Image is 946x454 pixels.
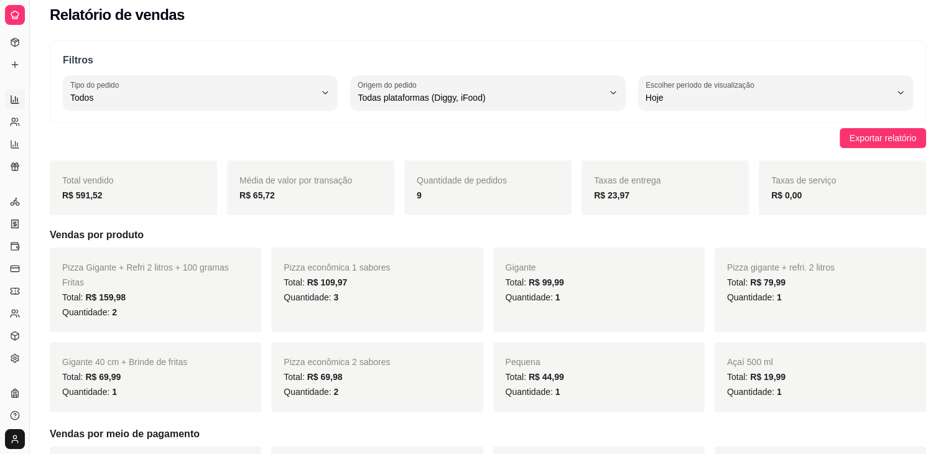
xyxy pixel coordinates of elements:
span: Total: [727,372,786,382]
button: Exportar relatório [840,128,926,148]
span: Pequena [506,357,540,367]
span: Quantidade de pedidos [417,175,507,185]
span: Total: [506,372,564,382]
span: R$ 99,99 [529,277,564,287]
span: R$ 79,99 [750,277,786,287]
span: 2 [112,307,117,317]
span: 1 [777,292,782,302]
strong: 9 [417,190,422,200]
span: Total: [62,372,121,382]
span: Média de valor por transação [239,175,352,185]
span: Quantidade: [62,387,117,397]
span: Quantidade: [727,387,782,397]
span: Total: [284,372,342,382]
span: R$ 19,99 [750,372,786,382]
span: Total: [506,277,564,287]
span: 2 [333,387,338,397]
span: Todos [70,91,315,104]
span: Taxas de serviço [771,175,836,185]
strong: R$ 23,97 [594,190,629,200]
h5: Vendas por meio de pagamento [50,427,926,442]
span: Quantidade: [284,292,338,302]
h2: Relatório de vendas [50,5,185,25]
span: R$ 44,99 [529,372,564,382]
span: Hoje [646,91,891,104]
span: Quantidade: [284,387,338,397]
span: Açaí 500 ml [727,357,773,367]
button: Origem do pedidoTodas plataformas (Diggy, iFood) [350,75,625,110]
h5: Vendas por produto [50,228,926,243]
span: Pizza gigante + refri. 2 litros [727,262,835,272]
span: Taxas de entrega [594,175,661,185]
span: 1 [112,387,117,397]
span: Quantidade: [62,307,117,317]
span: Gigante [506,262,536,272]
span: Total vendido [62,175,114,185]
span: Pizza econômica 2 sabores [284,357,390,367]
span: R$ 69,98 [307,372,343,382]
span: Total: [62,292,126,302]
span: Quantidade: [506,292,560,302]
strong: R$ 591,52 [62,190,103,200]
span: Gigante 40 cm + Brinde de fritas [62,357,187,367]
span: Exportar relatório [850,131,916,145]
span: R$ 69,99 [85,372,121,382]
strong: R$ 0,00 [771,190,802,200]
strong: R$ 65,72 [239,190,275,200]
label: Origem do pedido [358,80,420,90]
span: Pizza Gigante + Refri 2 litros + 100 gramas Fritas [62,262,229,287]
span: Total: [284,277,347,287]
span: Quantidade: [506,387,560,397]
span: R$ 159,98 [85,292,126,302]
p: Filtros [63,53,913,68]
span: 1 [555,387,560,397]
span: Total: [727,277,786,287]
span: 1 [555,292,560,302]
span: Todas plataformas (Diggy, iFood) [358,91,603,104]
span: R$ 109,97 [307,277,348,287]
span: 1 [777,387,782,397]
label: Tipo do pedido [70,80,123,90]
button: Tipo do pedidoTodos [63,75,338,110]
button: Escolher período de visualizaçãoHoje [638,75,913,110]
span: Pizza econômica 1 sabores [284,262,390,272]
span: 3 [333,292,338,302]
label: Escolher período de visualização [646,80,758,90]
span: Quantidade: [727,292,782,302]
